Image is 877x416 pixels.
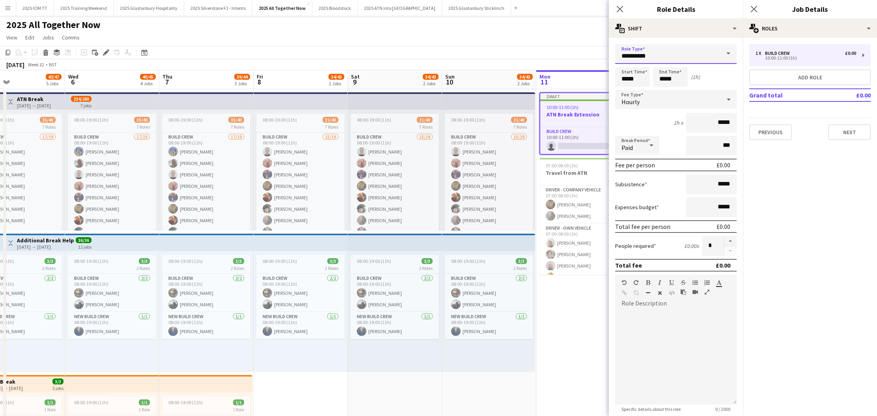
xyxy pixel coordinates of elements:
[162,312,250,339] app-card-role: New Build Crew1/108:00-19:00 (11h)[PERSON_NAME]
[709,406,737,412] span: 0 / 2000
[445,255,533,339] app-job-card: 08:00-19:00 (11h)3/32 RolesBuild Crew2/208:00-19:00 (11h)[PERSON_NAME][PERSON_NAME]New Build Crew...
[539,169,628,176] h3: Travel from ATN
[52,379,63,384] span: 3/3
[162,255,250,339] div: 08:00-19:00 (11h)3/32 RolesBuild Crew2/208:00-19:00 (11h)[PERSON_NAME][PERSON_NAME]New Build Crew...
[312,0,358,16] button: 2025 Bloodstock
[351,114,439,230] app-job-card: 08:00-19:00 (11h)31/407 RolesBuild Crew15/1908:00-19:00 (11h)[PERSON_NAME][PERSON_NAME][PERSON_NA...
[615,406,687,412] span: Specific details about this role
[68,274,156,312] app-card-role: Build Crew2/208:00-19:00 (11h)[PERSON_NAME][PERSON_NAME]
[328,74,344,80] span: 34/43
[68,73,78,80] span: Wed
[442,0,511,16] button: 2025 Glastonbury Sticklinch
[78,243,91,250] div: 12 jobs
[445,133,533,365] app-card-role: Build Crew15/1908:00-19:00 (11h)[PERSON_NAME][PERSON_NAME][PERSON_NAME][PERSON_NAME][PERSON_NAME]...
[162,114,250,230] app-job-card: 08:00-19:00 (11h)35/407 RolesBuild Crew17/1908:00-19:00 (11h)[PERSON_NAME][PERSON_NAME][PERSON_NA...
[691,73,700,81] div: (1h)
[743,19,877,38] div: Roles
[22,32,37,43] a: Edit
[704,279,710,286] button: Ordered List
[263,117,297,123] span: 08:00-19:00 (11h)
[162,133,250,365] app-card-role: Build Crew17/1908:00-19:00 (11h)[PERSON_NAME][PERSON_NAME][PERSON_NAME][PERSON_NAME][PERSON_NAME]...
[45,258,56,264] span: 3/3
[45,399,56,405] span: 1/1
[256,255,345,339] div: 08:00-19:00 (11h)3/32 RolesBuild Crew2/208:00-19:00 (11h)[PERSON_NAME][PERSON_NAME]New Build Crew...
[140,81,155,86] div: 4 Jobs
[669,290,674,296] button: HTML Code
[692,279,698,286] button: Unordered List
[162,73,172,80] span: Thu
[46,74,62,80] span: 42/47
[74,399,108,405] span: 08:00-19:00 (11h)
[692,289,698,295] button: Insert video
[17,103,51,109] div: [DATE] → [DATE]
[608,177,621,183] span: 2 Roles
[25,34,34,41] span: Edit
[749,89,833,101] td: Grand total
[228,117,244,123] span: 35/40
[422,258,433,264] span: 3/3
[645,290,651,296] button: Horizontal Line
[717,161,730,169] div: £0.00
[357,258,391,264] span: 08:00-19:00 (11h)
[451,258,485,264] span: 08:00-19:00 (11h)
[546,163,578,169] span: 07:00-08:00 (1h)
[168,399,203,405] span: 08:00-19:00 (11h)
[234,74,250,80] span: 39/44
[539,158,628,275] div: 07:00-08:00 (1h)6/6Travel from ATN2 RolesDriver - company vehicle2/207:00-08:00 (1h)[PERSON_NAME]...
[657,279,662,286] button: Italic
[76,237,91,243] span: 36/36
[68,114,156,230] app-job-card: 08:00-19:00 (11h)35/407 RolesBuild Crew17/1908:00-19:00 (11h)[PERSON_NAME][PERSON_NAME][PERSON_NA...
[615,204,659,211] label: Expenses budget
[539,186,628,224] app-card-role: Driver - company vehicle2/207:00-08:00 (1h)[PERSON_NAME][PERSON_NAME]
[231,124,244,130] span: 7 Roles
[325,265,338,271] span: 2 Roles
[233,258,244,264] span: 3/3
[419,124,433,130] span: 7 Roles
[445,274,533,312] app-card-role: Build Crew2/208:00-19:00 (11h)[PERSON_NAME][PERSON_NAME]
[539,92,628,155] div: Draft10:00-11:00 (1h)0/1ATN Break Extension1 RoleBuild Crew0/110:00-11:00 (1h)
[54,0,114,16] button: 2025 Training Weekend
[845,51,856,56] div: £0.00
[138,407,150,412] span: 1 Role
[511,117,527,123] span: 31/40
[445,73,455,80] span: Sun
[184,0,252,16] button: 2025 Silverstone F1 - Intents
[828,124,871,140] button: Next
[114,0,184,16] button: 2025 Glastonbury Hospitality
[419,265,433,271] span: 2 Roles
[716,261,730,269] div: £0.00
[615,242,656,249] label: People required
[539,73,550,80] span: Mon
[136,124,150,130] span: 7 Roles
[351,133,439,365] app-card-role: Build Crew15/1908:00-19:00 (11h)[PERSON_NAME][PERSON_NAME][PERSON_NAME][PERSON_NAME][PERSON_NAME]...
[540,93,627,99] div: Draft
[139,399,150,405] span: 1/1
[17,237,74,244] h3: Additional Break Help
[59,32,83,43] a: Comms
[16,0,54,16] button: 2025 IOM TT
[325,124,338,130] span: 7 Roles
[42,124,56,130] span: 7 Roles
[42,34,54,41] span: Jobs
[445,312,533,339] app-card-role: New Build Crew1/108:00-19:00 (11h)[PERSON_NAME]
[358,0,442,16] button: 2025 ATN into [GEOGRAPHIC_DATA]
[716,279,722,286] button: Text Color
[724,236,737,246] button: Increase
[681,289,686,295] button: Paste as plain text
[538,77,550,86] span: 11
[517,81,532,86] div: 2 Jobs
[6,61,24,69] div: [DATE]
[513,124,527,130] span: 7 Roles
[621,98,640,106] span: Hourly
[323,117,338,123] span: 31/40
[513,265,527,271] span: 2 Roles
[256,133,345,365] app-card-role: Build Crew15/1908:00-19:00 (11h)[PERSON_NAME][PERSON_NAME][PERSON_NAME][PERSON_NAME][PERSON_NAME]...
[756,51,765,56] div: 1 x
[134,117,150,123] span: 35/40
[256,312,345,339] app-card-role: New Build Crew1/108:00-19:00 (11h)[PERSON_NAME]
[161,77,172,86] span: 7
[329,81,344,86] div: 2 Jobs
[74,258,108,264] span: 08:00-19:00 (11h)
